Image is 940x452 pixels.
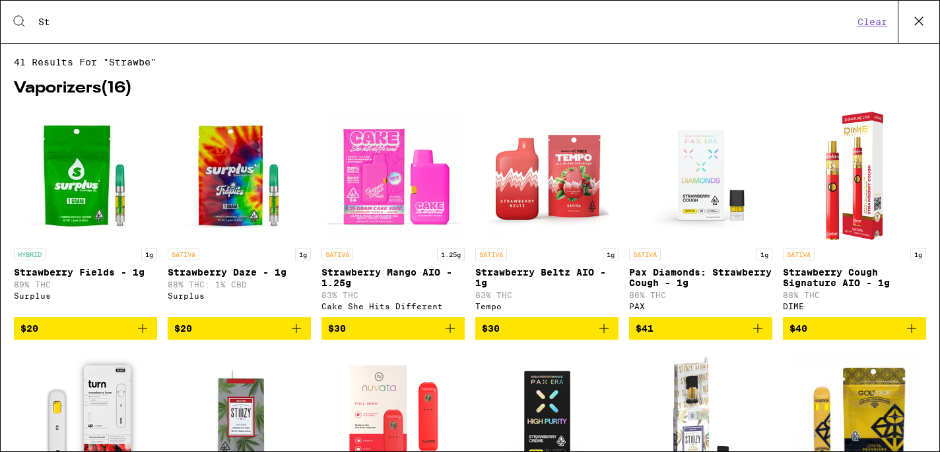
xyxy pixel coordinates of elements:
[14,267,157,278] p: Strawberry Fields - 1g
[8,9,95,20] span: Hi. Need any help?
[635,110,767,242] img: PAX - Pax Diamonds: Strawberry Cough - 1g
[168,280,311,289] p: 88% THC: 1% CBD
[756,248,772,260] p: 1g
[168,110,311,317] a: Open page for Strawberry Daze - 1g from Surplus
[783,248,815,260] p: SATIVA
[629,291,772,299] p: 86% THC
[141,248,157,260] p: 1g
[783,317,926,340] button: Add to bag
[854,16,891,28] button: Clear
[321,110,465,317] a: Open page for Strawberry Mango AIO - 1.25g from Cake She Hits Different
[783,110,926,317] a: Open page for Strawberry Cough Signature AIO - 1g from DIME
[817,110,892,242] img: DIME - Strawberry Cough Signature AIO - 1g
[20,110,152,242] img: Surplus - Strawberry Fields - 1g
[168,267,311,278] p: Strawberry Daze - 1g
[783,291,926,299] p: 88% THC
[38,16,854,28] input: Search for products & categories
[629,110,772,317] a: Open page for Pax Diamonds: Strawberry Cough - 1g from PAX
[636,323,654,334] span: $41
[174,110,306,242] img: Surplus - Strawberry Daze - 1g
[321,248,353,260] p: SATIVA
[629,248,661,260] p: SATIVA
[437,248,465,260] p: 1.25g
[328,323,346,334] span: $30
[14,81,926,96] h2: Vaporizers ( 16 )
[789,323,807,334] span: $40
[475,317,619,340] button: Add to bag
[783,267,926,288] p: Strawberry Cough Signature AIO - 1g
[783,302,926,311] div: DIME
[168,291,311,300] div: Surplus
[14,57,926,67] span: 41 results for "Strawbe"
[321,267,465,288] p: Strawberry Mango AIO - 1.25g
[629,317,772,340] button: Add to bag
[475,248,507,260] p: SATIVA
[603,248,619,260] p: 1g
[475,302,619,311] div: Tempo
[168,248,199,260] p: SATIVA
[321,317,465,340] button: Add to bag
[168,317,311,340] button: Add to bag
[14,317,157,340] button: Add to bag
[14,110,157,317] a: Open page for Strawberry Fields - 1g from Surplus
[327,110,459,242] img: Cake She Hits Different - Strawberry Mango AIO - 1.25g
[482,323,500,334] span: $30
[475,110,619,317] a: Open page for Strawberry Beltz AIO - 1g from Tempo
[14,248,46,260] p: HYBRID
[174,323,192,334] span: $20
[321,291,465,299] p: 83% THC
[14,291,157,300] div: Surplus
[475,267,619,288] p: Strawberry Beltz AIO - 1g
[295,248,311,260] p: 1g
[20,323,38,334] span: $20
[14,280,157,289] p: 89% THC
[910,248,926,260] p: 1g
[481,110,613,242] img: Tempo - Strawberry Beltz AIO - 1g
[629,267,772,288] p: Pax Diamonds: Strawberry Cough - 1g
[629,302,772,311] div: PAX
[475,291,619,299] p: 83% THC
[321,302,465,311] div: Cake She Hits Different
